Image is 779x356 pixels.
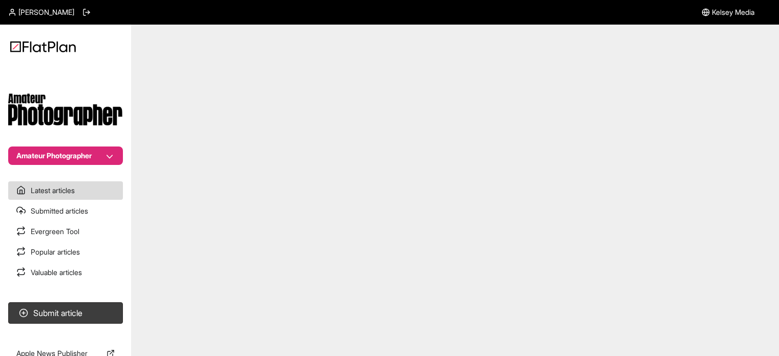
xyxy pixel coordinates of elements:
[8,263,123,282] a: Valuable articles
[8,302,123,324] button: Submit article
[10,41,76,52] img: Logo
[8,93,123,126] img: Publication Logo
[712,7,754,17] span: Kelsey Media
[18,7,74,17] span: [PERSON_NAME]
[8,202,123,220] a: Submitted articles
[8,7,74,17] a: [PERSON_NAME]
[8,243,123,261] a: Popular articles
[8,181,123,200] a: Latest articles
[8,146,123,165] button: Amateur Photographer
[8,222,123,241] a: Evergreen Tool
